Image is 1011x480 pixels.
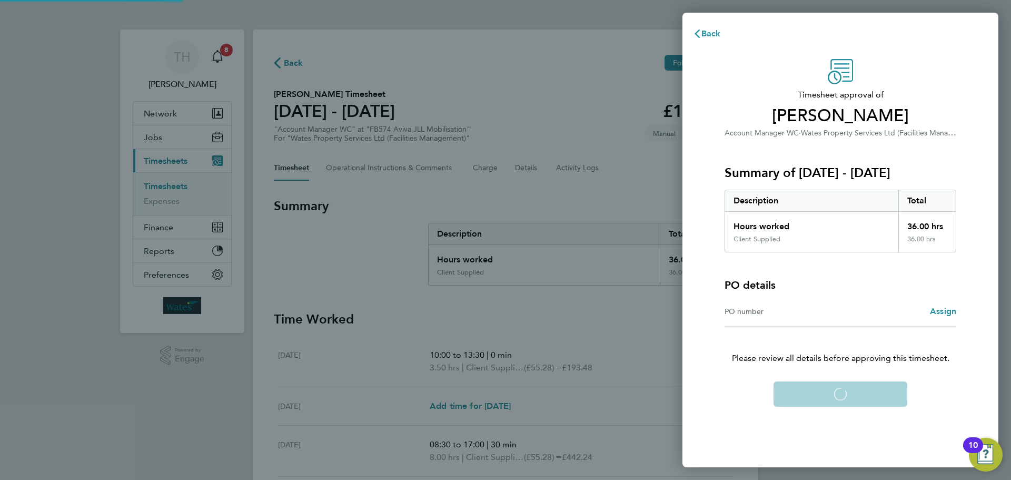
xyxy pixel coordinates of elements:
div: 36.00 hrs [898,212,956,235]
h4: PO details [725,278,776,292]
a: Assign [930,305,956,318]
div: Total [898,190,956,211]
button: Open Resource Center, 10 new notifications [969,438,1003,472]
p: Please review all details before approving this timesheet. [712,327,969,365]
h3: Summary of [DATE] - [DATE] [725,164,956,181]
div: PO number [725,305,840,318]
span: · [799,129,801,138]
span: Wates Property Services Ltd (Facilities Management) [801,128,976,138]
span: Assign [930,306,956,316]
div: Description [725,190,898,211]
div: Client Supplied [734,235,780,243]
span: Back [701,28,721,38]
div: 10 [968,445,978,459]
span: Account Manager WC [725,129,799,138]
span: Timesheet approval of [725,89,956,101]
span: [PERSON_NAME] [725,105,956,126]
div: Hours worked [725,212,898,235]
div: Summary of 16 - 22 Aug 2025 [725,190,956,252]
button: Back [682,23,731,44]
div: 36.00 hrs [898,235,956,252]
